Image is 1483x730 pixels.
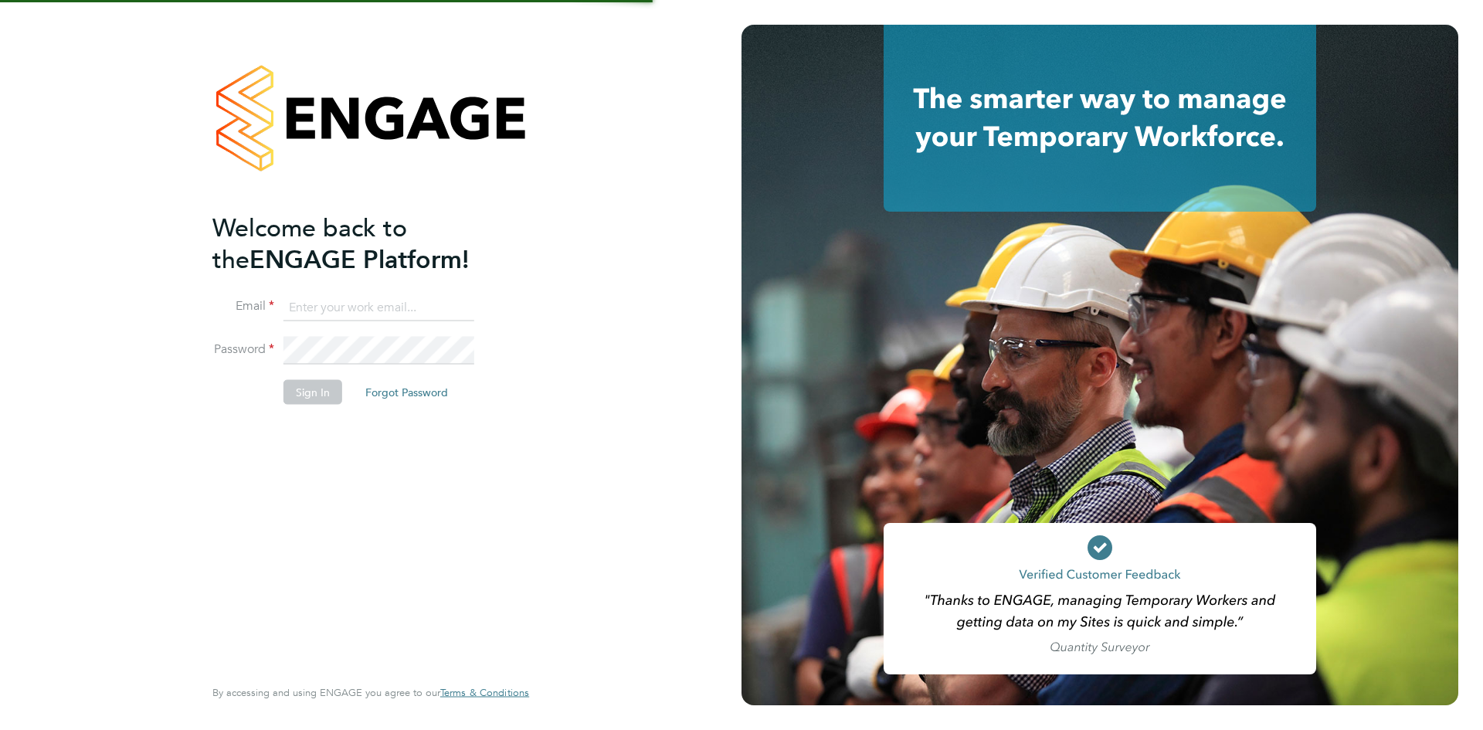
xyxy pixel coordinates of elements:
a: Terms & Conditions [440,687,529,699]
span: By accessing and using ENGAGE you agree to our [212,686,529,699]
label: Email [212,298,274,314]
span: Terms & Conditions [440,686,529,699]
h2: ENGAGE Platform! [212,212,514,275]
button: Sign In [283,380,342,405]
button: Forgot Password [353,380,460,405]
input: Enter your work email... [283,294,474,321]
span: Welcome back to the [212,212,407,274]
label: Password [212,341,274,358]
